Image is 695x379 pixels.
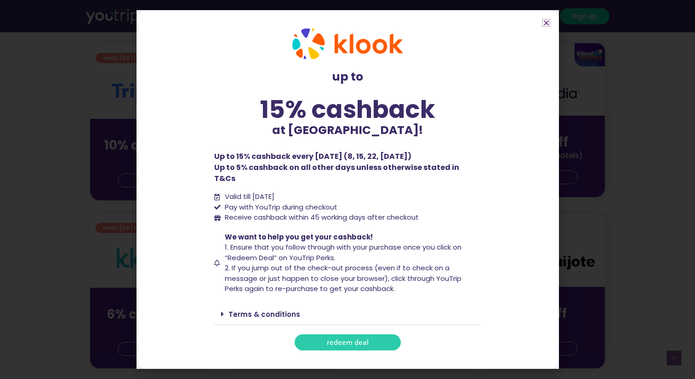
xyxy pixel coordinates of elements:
[225,242,461,262] span: 1. Ensure that you follow through with your purchase once you click on “Redeem Deal” on YouTrip P...
[214,68,481,86] p: up to
[295,334,401,350] a: redeem deal
[214,151,481,184] p: Up to 15% cashback every [DATE] (8, 15, 22, [DATE]) Up to 5% cashback on all other days unless ot...
[543,19,550,26] a: Close
[228,309,300,319] a: Terms & conditions
[222,202,337,213] span: Pay with YouTrip during checkout
[225,263,461,293] span: 2. If you jump out of the check-out process (even if to check on a message or just happen to clos...
[222,212,419,223] span: Receive cashback within 45 working days after checkout
[327,339,369,346] span: redeem deal
[222,192,274,202] span: Valid till [DATE]
[214,303,481,325] div: Terms & conditions
[214,97,481,122] div: 15% cashback
[225,232,373,242] span: We want to help you get your cashback!
[214,122,481,139] p: at [GEOGRAPHIC_DATA]!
